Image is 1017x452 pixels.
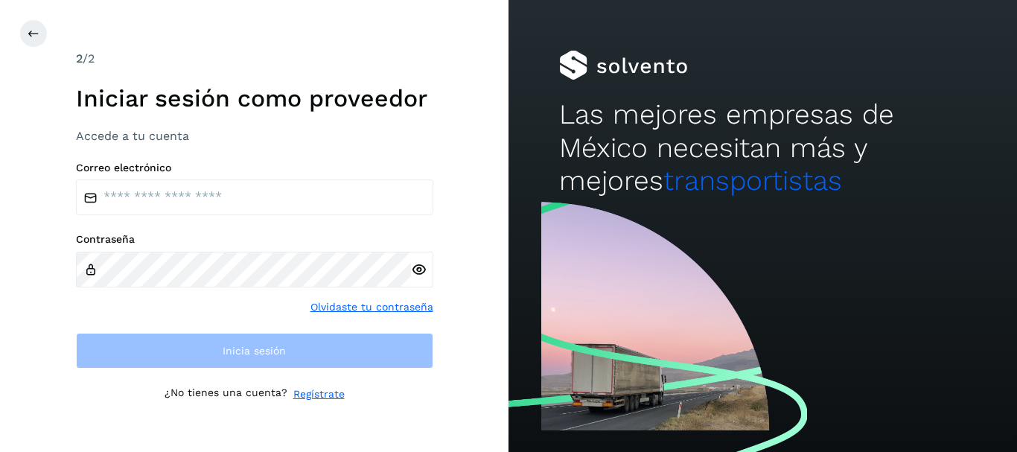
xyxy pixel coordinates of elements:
span: Inicia sesión [223,346,286,356]
h3: Accede a tu cuenta [76,129,433,143]
span: transportistas [663,165,842,197]
a: Olvidaste tu contraseña [310,299,433,315]
span: 2 [76,51,83,66]
h2: Las mejores empresas de México necesitan más y mejores [559,98,966,197]
div: /2 [76,50,433,68]
h1: Iniciar sesión como proveedor [76,84,433,112]
label: Contraseña [76,233,433,246]
a: Regístrate [293,386,345,402]
label: Correo electrónico [76,162,433,174]
button: Inicia sesión [76,333,433,369]
p: ¿No tienes una cuenta? [165,386,287,402]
